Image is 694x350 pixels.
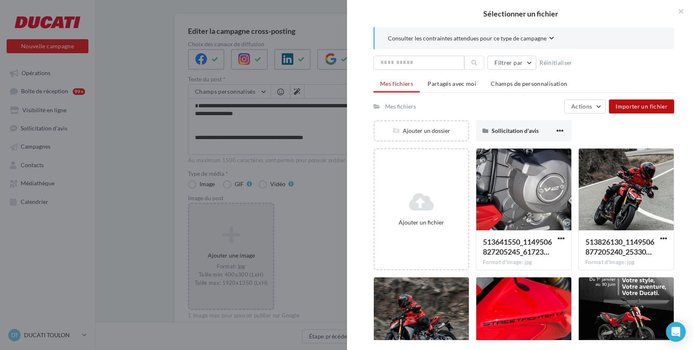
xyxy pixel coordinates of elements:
div: Mes fichiers [385,102,416,111]
span: Consulter les contraintes attendues pour ce type de campagne [388,34,547,43]
span: Actions [571,103,592,110]
span: Importer un fichier [616,103,668,110]
span: Sollicitation d'avis [492,127,539,134]
h2: Sélectionner un fichier [360,10,681,17]
div: Ajouter un dossier [375,127,468,135]
button: Réinitialiser [536,58,576,68]
span: Mes fichiers [380,80,413,87]
span: Partagés avec moi [428,80,476,87]
button: Importer un fichier [609,99,674,114]
span: 513641550_1149506827205245_6172363074746674840_n [483,237,552,256]
span: 513826130_1149506877205240_2533067037167332359_n [585,237,654,256]
div: Open Intercom Messenger [666,322,686,342]
div: Format d'image: jpg [585,259,667,266]
div: Format d'image: jpg [483,259,565,266]
div: Ajouter un fichier [378,218,465,227]
button: Consulter les contraintes attendues pour ce type de campagne [388,34,554,44]
button: Actions [564,99,606,114]
span: Champs de personnalisation [491,80,567,87]
button: Filtrer par [487,56,536,70]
